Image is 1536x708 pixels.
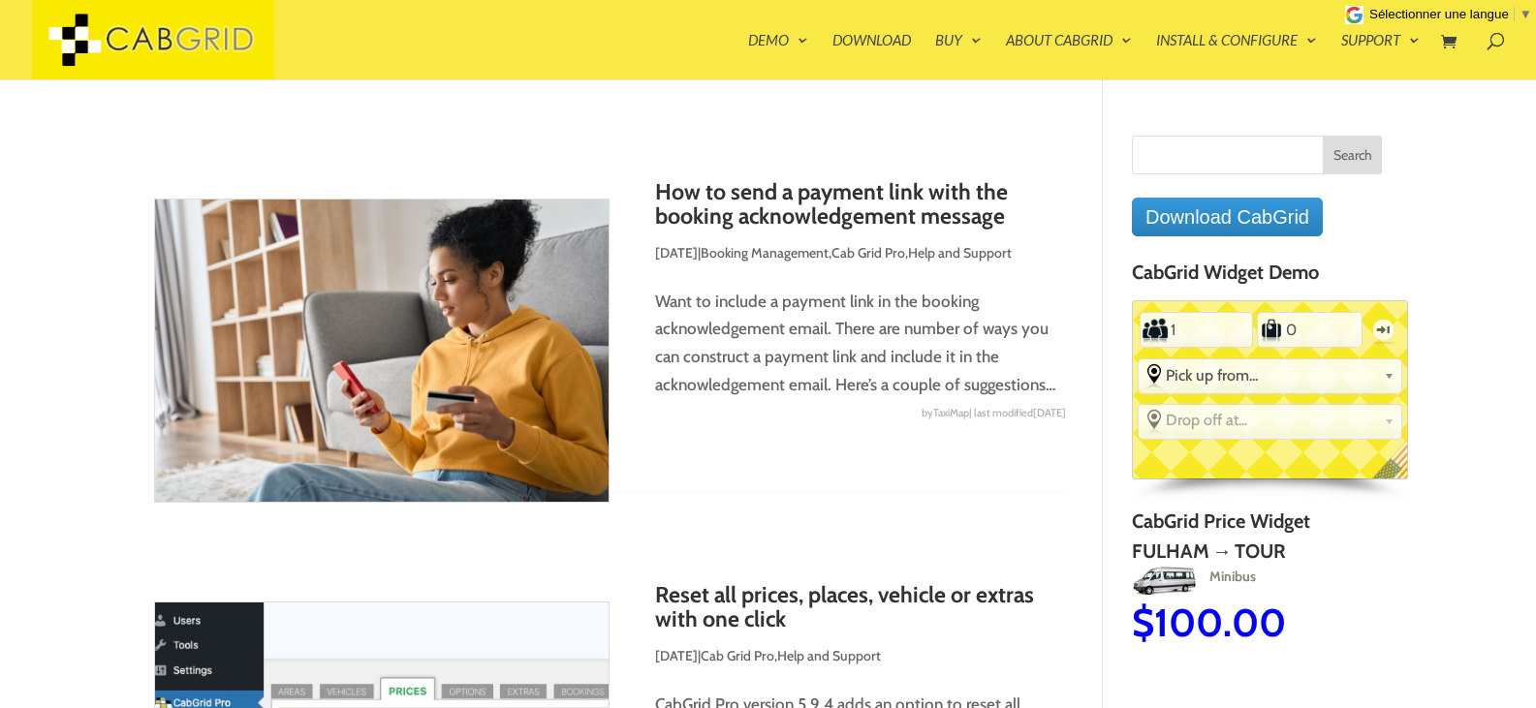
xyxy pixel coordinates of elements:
input: Number of Suitcases [1284,314,1335,345]
div: Select the place the destination address is within [1139,405,1401,436]
img: How to send a payment link with the booking acknowledgement message [154,199,611,503]
h2: Fulham → Tour [1131,541,1381,561]
span: Minibus [1199,568,1255,585]
label: One-way [1367,308,1399,352]
a: Buy [935,33,982,79]
a: Download CabGrid [1132,198,1323,236]
a: Fulham → TourMinibusMinibus$100.00 [1131,541,1381,642]
span: Drop off at... [1166,411,1376,429]
a: Reset all prices, places, vehicle or extras with one click [655,581,1034,632]
span: Sélectionner une langue [1369,7,1509,21]
a: Sélectionner une langue​ [1369,7,1532,21]
p: | , , [154,239,1066,282]
a: Install & Configure [1156,33,1317,79]
a: Cab Grid Pro [831,244,905,262]
span: [DATE] [1033,406,1066,419]
a: Cab Grid Pro [701,647,774,664]
img: Minibus [1131,566,1196,597]
a: Help and Support [908,244,1012,262]
div: by | last modified [154,399,1066,427]
a: Demo [748,33,808,79]
span: ▼ [1520,7,1532,21]
span: 100.00 [1153,599,1285,646]
a: Support [1341,33,1420,79]
span: [DATE] [655,647,698,664]
span: ​ [1514,7,1515,21]
a: How to send a payment link with the booking acknowledgement message [655,178,1008,230]
span: $ [1131,599,1153,646]
h4: CabGrid Price Widget [1132,510,1382,541]
label: Number of Passengers [1142,315,1169,346]
span: English [1368,440,1428,503]
img: Minibus [1382,604,1447,635]
span: Pick up from... [1166,366,1376,385]
span: [DATE] [655,244,698,262]
a: CabGrid Taxi Plugin [32,27,274,47]
a: Help and Support [777,647,881,664]
p: | , [154,642,1066,685]
p: Want to include a payment link in the booking acknowledgement email. There are number of ways you... [154,288,1066,400]
a: Download [832,33,911,79]
h4: CabGrid Widget Demo [1132,262,1382,292]
input: Number of Passengers [1169,314,1223,345]
div: Select the place the starting address falls within [1139,359,1401,390]
a: About CabGrid [1006,33,1132,79]
input: Search [1323,136,1383,174]
span: TaxiMap [933,399,969,427]
a: Booking Management [701,244,829,262]
span: $ [1382,637,1404,685]
label: Number of Suitcases [1259,315,1284,346]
